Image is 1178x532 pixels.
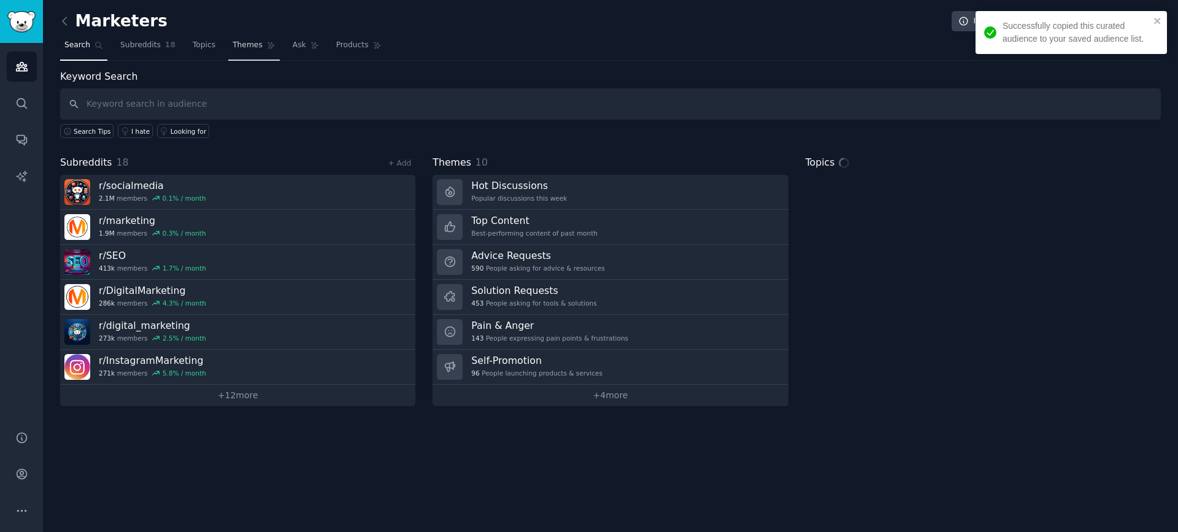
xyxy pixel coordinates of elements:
[99,229,206,237] div: members
[118,124,153,138] a: I hate
[60,88,1161,120] input: Keyword search in audience
[60,280,415,315] a: r/DigitalMarketing286kmembers4.3% / month
[99,319,206,332] h3: r/ digital_marketing
[74,127,111,136] span: Search Tips
[99,179,206,192] h3: r/ socialmedia
[806,155,835,171] span: Topics
[60,12,167,31] h2: Marketers
[60,124,114,138] button: Search Tips
[471,369,479,377] span: 96
[433,315,788,350] a: Pain & Anger143People expressing pain points & frustrations
[475,156,488,168] span: 10
[99,299,206,307] div: members
[116,36,180,61] a: Subreddits18
[99,284,206,297] h3: r/ DigitalMarketing
[163,229,206,237] div: 0.3 % / month
[188,36,220,61] a: Topics
[288,36,323,61] a: Ask
[952,11,997,32] a: Info
[60,71,137,82] label: Keyword Search
[471,249,604,262] h3: Advice Requests
[64,179,90,205] img: socialmedia
[60,175,415,210] a: r/socialmedia2.1Mmembers0.1% / month
[99,194,206,202] div: members
[60,350,415,385] a: r/InstagramMarketing271kmembers5.8% / month
[433,280,788,315] a: Solution Requests453People asking for tools & solutions
[433,245,788,280] a: Advice Requests590People asking for advice & resources
[131,127,150,136] div: I hate
[163,334,206,342] div: 2.5 % / month
[471,299,596,307] div: People asking for tools & solutions
[193,40,215,51] span: Topics
[117,156,129,168] span: 18
[99,369,115,377] span: 271k
[64,249,90,275] img: SEO
[64,354,90,380] img: InstagramMarketing
[99,264,115,272] span: 413k
[228,36,280,61] a: Themes
[471,264,483,272] span: 590
[433,175,788,210] a: Hot DiscussionsPopular discussions this week
[336,40,369,51] span: Products
[60,210,415,245] a: r/marketing1.9Mmembers0.3% / month
[433,350,788,385] a: Self-Promotion96People launching products & services
[471,369,602,377] div: People launching products & services
[157,124,209,138] a: Looking for
[60,385,415,406] a: +12more
[1153,16,1162,26] button: close
[99,214,206,227] h3: r/ marketing
[64,319,90,345] img: digital_marketing
[471,179,567,192] h3: Hot Discussions
[388,159,411,168] a: + Add
[165,40,175,51] span: 18
[60,36,107,61] a: Search
[64,284,90,310] img: DigitalMarketing
[60,315,415,350] a: r/digital_marketing273kmembers2.5% / month
[64,40,90,51] span: Search
[163,369,206,377] div: 5.8 % / month
[64,214,90,240] img: marketing
[99,369,206,377] div: members
[433,155,471,171] span: Themes
[471,334,483,342] span: 143
[471,319,628,332] h3: Pain & Anger
[471,299,483,307] span: 453
[471,194,567,202] div: Popular discussions this week
[99,229,115,237] span: 1.9M
[99,249,206,262] h3: r/ SEO
[60,245,415,280] a: r/SEO413kmembers1.7% / month
[7,11,36,33] img: GummySearch logo
[332,36,386,61] a: Products
[471,334,628,342] div: People expressing pain points & frustrations
[60,155,112,171] span: Subreddits
[120,40,161,51] span: Subreddits
[433,385,788,406] a: +4more
[163,194,206,202] div: 0.1 % / month
[99,194,115,202] span: 2.1M
[99,334,115,342] span: 273k
[433,210,788,245] a: Top ContentBest-performing content of past month
[471,264,604,272] div: People asking for advice & resources
[171,127,207,136] div: Looking for
[163,264,206,272] div: 1.7 % / month
[99,354,206,367] h3: r/ InstagramMarketing
[99,264,206,272] div: members
[471,354,602,367] h3: Self-Promotion
[471,284,596,297] h3: Solution Requests
[471,229,598,237] div: Best-performing content of past month
[99,299,115,307] span: 286k
[99,334,206,342] div: members
[233,40,263,51] span: Themes
[1003,20,1150,45] div: Successfully copied this curated audience to your saved audience list.
[471,214,598,227] h3: Top Content
[293,40,306,51] span: Ask
[163,299,206,307] div: 4.3 % / month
